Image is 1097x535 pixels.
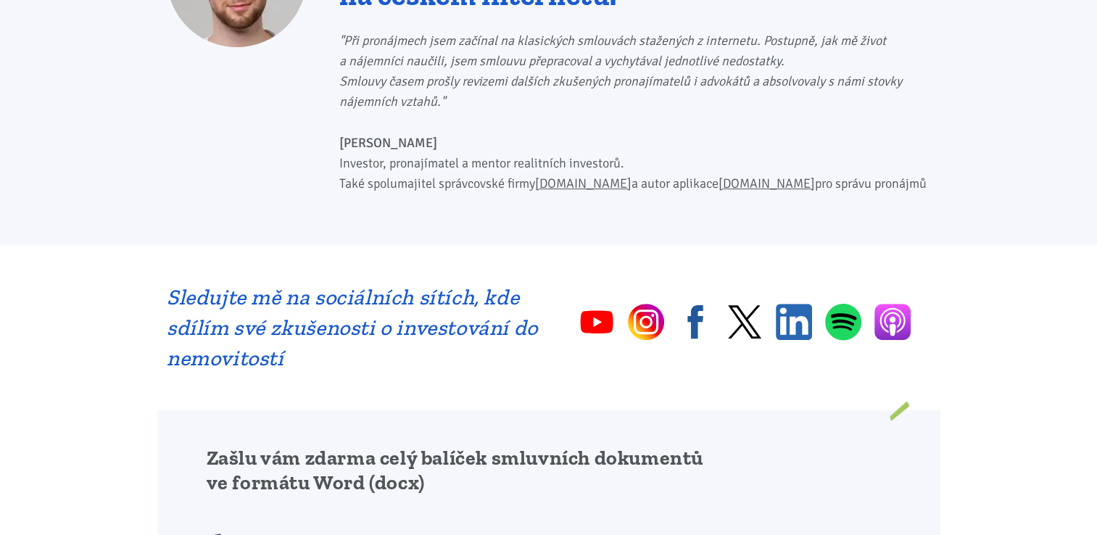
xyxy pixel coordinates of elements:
a: Instagram [628,304,664,340]
h2: Zašlu vám zdarma celý balíček smluvních dokumentů ve formátu Word (docx) [207,446,715,495]
p: Investor, pronajímatel a mentor realitních investorů. Také spolumajitel správcovské firmy a autor... [339,133,930,194]
a: [DOMAIN_NAME] [719,175,815,191]
h2: Sledujte mě na sociálních sítích, kde sdílím své zkušenosti o investování do nemovitostí [167,282,539,373]
a: [DOMAIN_NAME] [535,175,632,191]
i: "Při pronájmech jsem začínal na klasických smlouvách stažených z internetu. Postupně, jak mě živo... [339,33,902,109]
a: Linkedin [776,304,812,340]
a: Spotify [825,303,861,341]
a: Twitter [726,304,763,340]
b: [PERSON_NAME] [339,135,437,151]
a: Apple Podcasts [874,304,911,340]
a: Facebook [677,304,713,340]
a: YouTube [579,304,615,340]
